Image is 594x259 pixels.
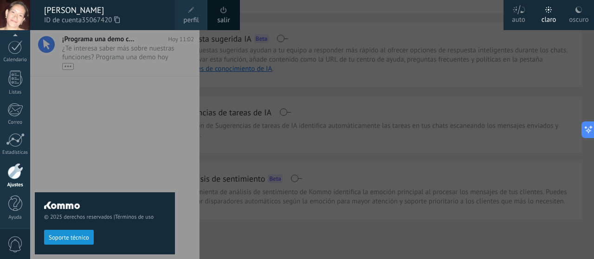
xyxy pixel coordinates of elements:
div: oscuro [569,6,588,30]
div: Calendario [2,57,29,63]
span: © 2025 derechos reservados | [44,214,166,221]
div: claro [542,6,556,30]
span: ID de cuenta [44,15,166,25]
div: Estadísticas [2,150,29,156]
div: Correo [2,120,29,126]
span: 35067420 [82,15,120,25]
span: perfil [183,15,199,25]
button: Soporte técnico [44,230,94,245]
div: Ajustes [2,182,29,188]
span: Soporte técnico [49,234,89,241]
a: Términos de uso [115,214,154,221]
div: Ayuda [2,215,29,221]
div: auto [512,6,525,30]
div: [PERSON_NAME] [44,5,166,15]
a: salir [217,15,230,25]
a: Soporte técnico [44,234,94,240]
div: Listas [2,89,29,95]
